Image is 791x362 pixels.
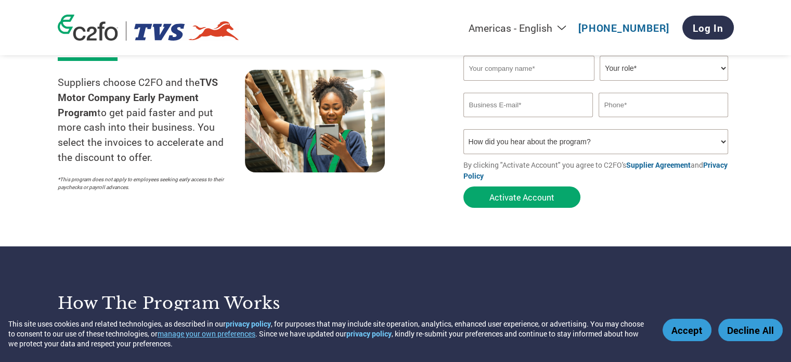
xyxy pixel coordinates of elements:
[600,56,728,81] select: Title/Role
[578,21,669,34] a: [PHONE_NUMBER]
[463,93,593,117] input: Invalid Email format
[682,16,734,40] a: Log In
[58,293,383,314] h3: How the program works
[663,319,711,341] button: Accept
[245,70,385,172] img: supply chain worker
[463,56,594,81] input: Your company name*
[8,319,647,348] div: This site uses cookies and related technologies, as described in our , for purposes that may incl...
[226,319,271,329] a: privacy policy
[58,176,235,191] p: *This program does not apply to employees seeking early access to their paychecks or payroll adva...
[134,21,240,41] img: TVS Motor Company
[463,159,734,181] p: By clicking "Activate Account" you agree to C2FO's and
[463,186,580,208] button: Activate Account
[463,160,728,181] a: Privacy Policy
[599,118,729,125] div: Inavlid Phone Number
[626,160,691,170] a: Supplier Agreement
[158,329,255,339] button: manage your own preferences
[718,319,783,341] button: Decline All
[346,329,392,339] a: privacy policy
[58,75,245,165] p: Suppliers choose C2FO and the to get paid faster and put more cash into their business. You selec...
[58,15,118,41] img: c2fo logo
[463,82,729,89] div: Invalid company name or company name is too long
[463,118,593,125] div: Inavlid Email Address
[599,93,729,117] input: Phone*
[58,76,218,119] strong: TVS Motor Company Early Payment Program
